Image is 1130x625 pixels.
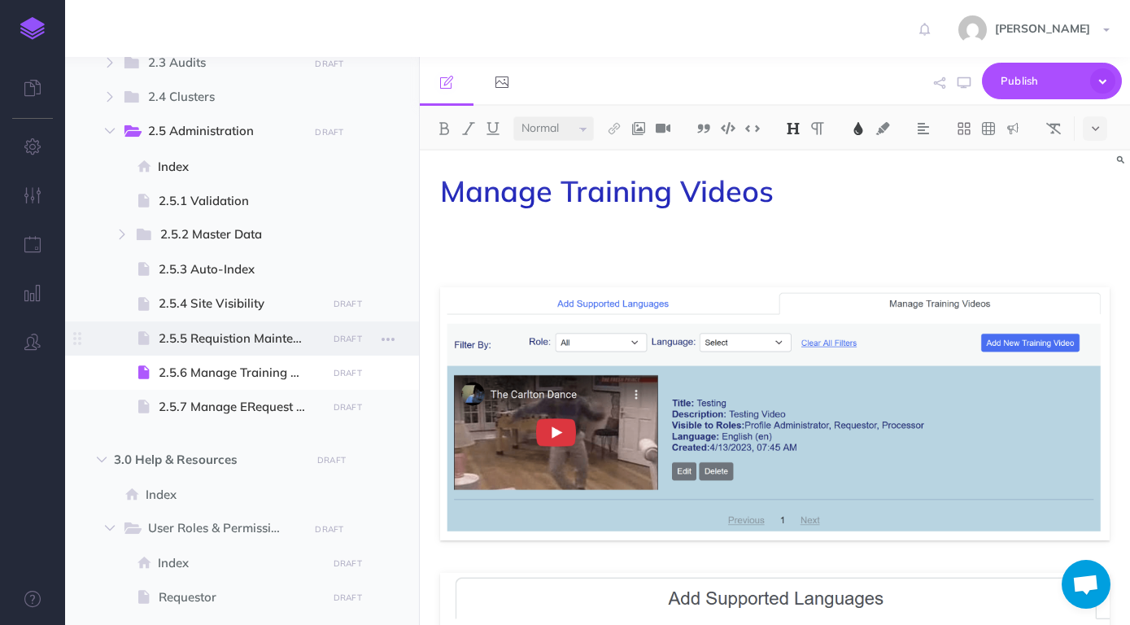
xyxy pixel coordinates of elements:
[309,123,350,142] button: DRAFT
[1001,68,1082,94] span: Publish
[437,122,452,135] img: Bold button
[327,295,368,313] button: DRAFT
[958,15,987,44] img: 743f3ee6f9f80ed2ad13fd650e81ed88.jpg
[158,553,321,573] span: Index
[440,287,1110,540] img: eIwSTqinj2hmhF4Ekdhm.png
[696,122,711,135] img: Blockquote button
[440,173,774,209] span: Manage Training Videos
[159,191,321,211] span: 2.5.1 Validation
[148,518,297,540] span: User Roles & Permissions
[786,122,801,135] img: Headings dropdown button
[315,127,343,138] small: DRAFT
[20,17,45,40] img: logo-mark.svg
[982,63,1122,99] button: Publish
[334,299,362,309] small: DRAFT
[334,558,362,569] small: DRAFT
[1062,560,1110,609] a: Open chat
[159,294,321,313] span: 2.5.4 Site Visibility
[334,368,362,378] small: DRAFT
[1046,122,1061,135] img: Clear styles button
[160,225,297,246] span: 2.5.2 Master Data
[159,588,321,607] span: Requestor
[745,122,760,134] img: Inline code button
[148,87,297,108] span: 2.4 Clusters
[315,59,343,69] small: DRAFT
[158,157,321,177] span: Index
[315,524,343,535] small: DRAFT
[148,53,297,74] span: 2.3 Audits
[159,260,321,279] span: 2.5.3 Auto-Index
[327,330,368,348] button: DRAFT
[851,122,866,135] img: Text color button
[114,450,301,470] span: 3.0 Help & Resources
[148,121,297,142] span: 2.5 Administration
[309,55,350,73] button: DRAFT
[334,334,362,344] small: DRAFT
[916,122,931,135] img: Alignment dropdown menu button
[607,122,622,135] img: Link button
[159,329,321,348] span: 2.5.5 Requistion Maintenance
[309,520,350,539] button: DRAFT
[656,122,670,135] img: Add video button
[461,122,476,135] img: Italic button
[159,397,321,417] span: 2.5.7 Manage ERequest Upload Template
[327,588,368,607] button: DRAFT
[981,122,996,135] img: Create table button
[327,364,368,382] button: DRAFT
[721,122,735,134] img: Code block button
[1006,122,1020,135] img: Callout dropdown menu button
[334,402,362,413] small: DRAFT
[327,398,368,417] button: DRAFT
[312,451,352,470] button: DRAFT
[334,592,362,603] small: DRAFT
[486,122,500,135] img: Underline button
[317,455,346,465] small: DRAFT
[810,122,825,135] img: Paragraph button
[875,122,890,135] img: Text background color button
[987,21,1098,36] span: [PERSON_NAME]
[159,363,321,382] span: 2.5.6 Manage Training Videos
[146,485,321,505] span: Index
[631,122,646,135] img: Add image button
[327,554,368,573] button: DRAFT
